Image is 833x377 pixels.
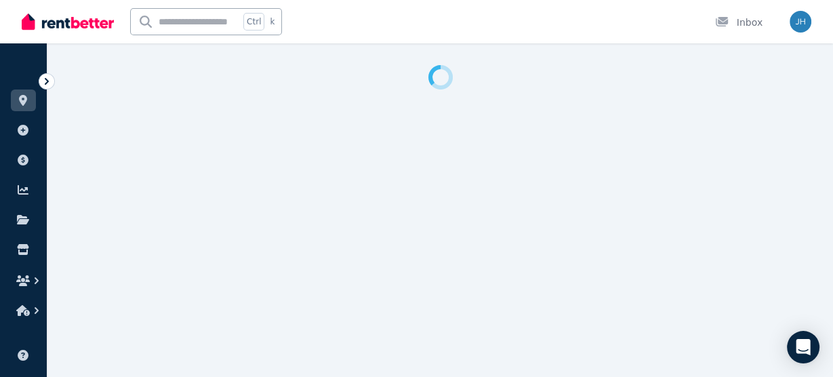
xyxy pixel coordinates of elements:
[715,16,763,29] div: Inbox
[22,12,114,32] img: RentBetter
[790,11,811,33] img: Serenity Stays Management Pty Ltd
[787,331,819,363] div: Open Intercom Messenger
[243,13,264,31] span: Ctrl
[270,16,275,27] span: k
